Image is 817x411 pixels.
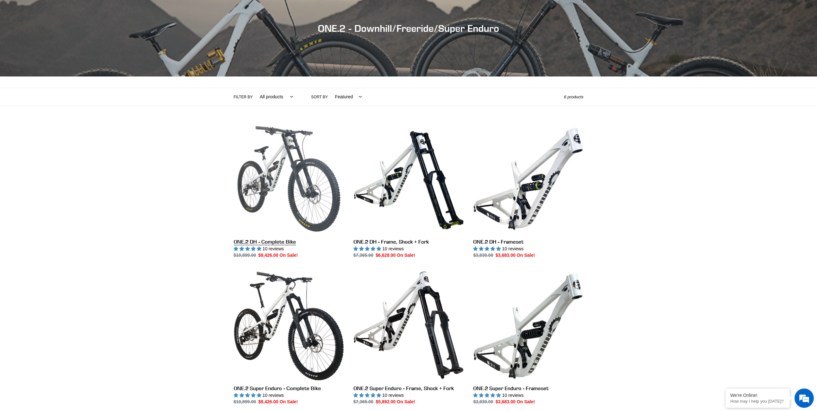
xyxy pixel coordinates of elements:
[234,94,253,100] label: Filter by
[564,94,584,99] span: 6 products
[730,399,785,404] p: How may I help you today?
[318,22,499,34] span: ONE.2 - Downhill/Freeride/Super Enduro
[311,94,328,100] label: Sort by
[730,393,785,398] div: We're Online!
